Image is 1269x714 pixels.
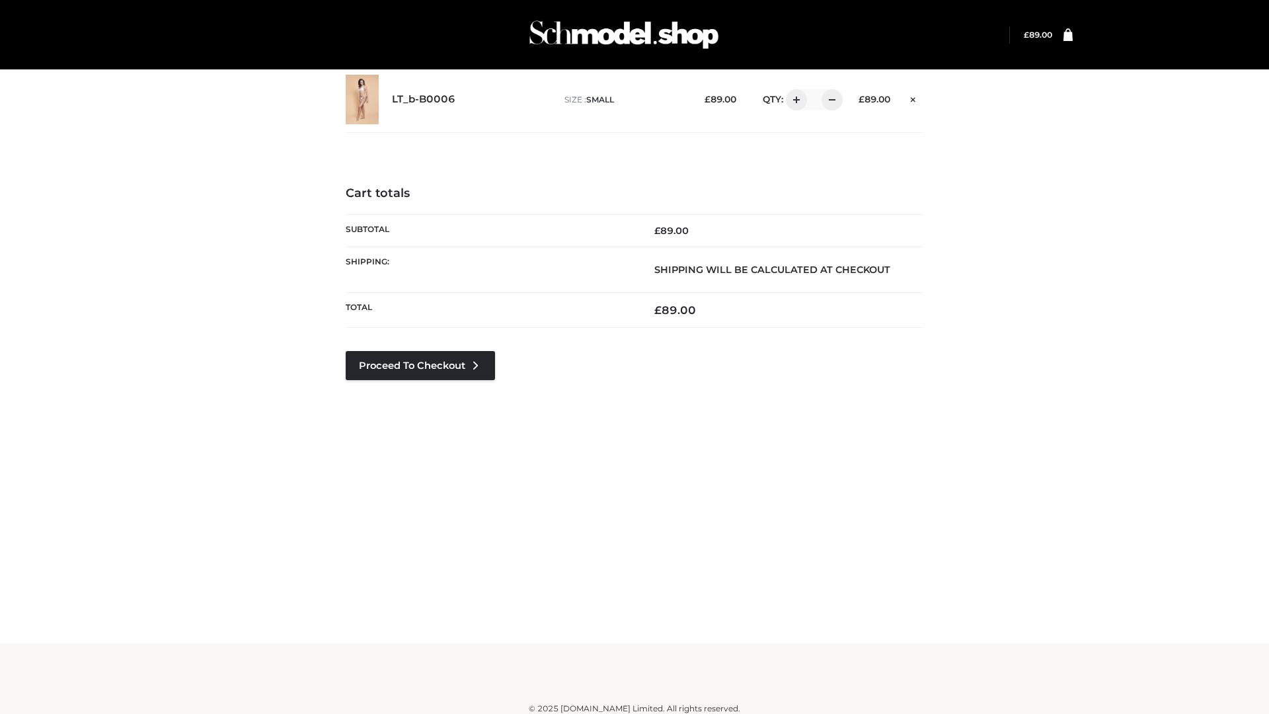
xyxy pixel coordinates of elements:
[904,89,923,106] a: Remove this item
[1024,30,1052,40] bdi: 89.00
[346,351,495,380] a: Proceed to Checkout
[346,75,379,124] img: LT_b-B0006 - SMALL
[654,225,660,237] span: £
[654,264,890,276] strong: Shipping will be calculated at checkout
[564,94,684,106] p: size :
[525,9,723,61] img: Schmodel Admin 964
[705,94,711,104] span: £
[346,214,634,247] th: Subtotal
[1024,30,1052,40] a: £89.00
[705,94,736,104] bdi: 89.00
[346,186,923,201] h4: Cart totals
[346,247,634,292] th: Shipping:
[392,93,455,106] a: LT_b-B0006
[654,303,696,317] bdi: 89.00
[654,225,689,237] bdi: 89.00
[859,94,890,104] bdi: 89.00
[859,94,865,104] span: £
[586,95,614,104] span: SMALL
[654,303,662,317] span: £
[346,293,634,328] th: Total
[1024,30,1029,40] span: £
[750,89,838,110] div: QTY:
